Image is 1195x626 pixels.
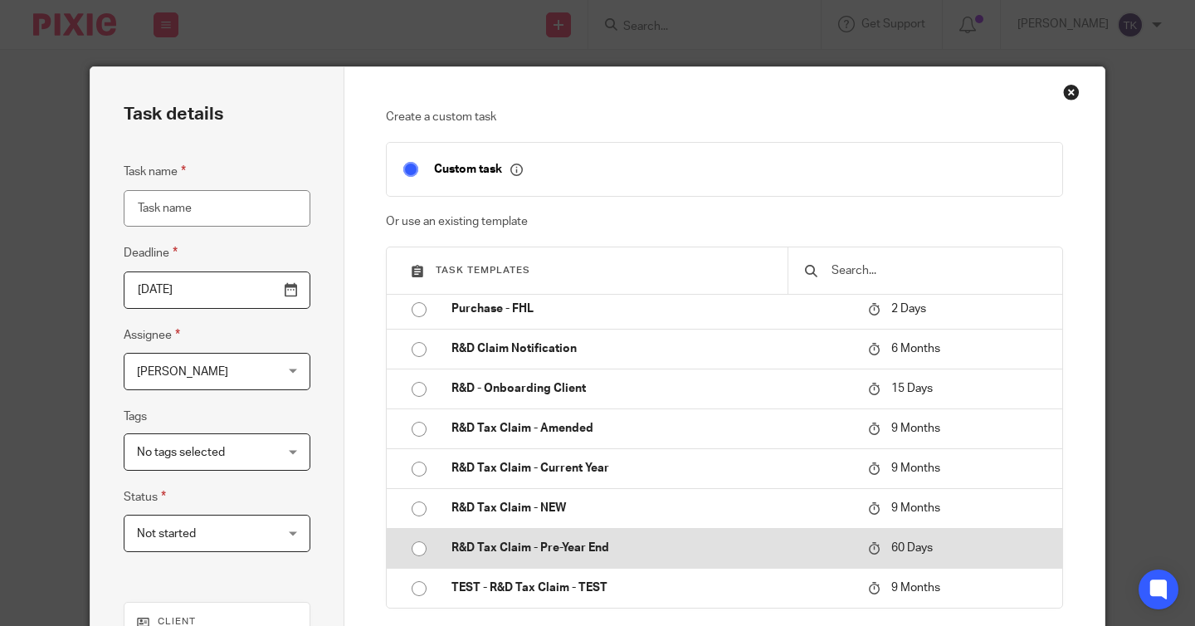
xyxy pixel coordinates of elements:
span: 9 Months [891,462,940,474]
label: Task name [124,162,186,181]
span: 9 Months [891,583,940,594]
span: [PERSON_NAME] [137,366,228,378]
h2: Task details [124,100,223,129]
span: 2 Days [891,303,926,315]
span: 60 Days [891,542,933,554]
label: Tags [124,408,147,425]
input: Pick a date [124,271,310,309]
span: Task templates [436,266,530,275]
input: Task name [124,190,310,227]
p: R&D - Onboarding Client [451,380,851,397]
p: Purchase - FHL [451,301,851,317]
p: Create a custom task [386,109,1064,125]
span: 9 Months [891,502,940,514]
p: R&D Tax Claim - Amended [451,420,851,437]
input: Search... [830,262,1046,280]
span: Not started [137,528,196,540]
span: No tags selected [137,447,225,458]
label: Status [124,487,166,506]
p: R&D Tax Claim - Current Year [451,460,851,477]
span: 9 Months [891,423,940,434]
p: R&D Claim Notification [451,340,851,357]
label: Deadline [124,243,178,262]
p: Custom task [434,162,523,177]
p: R&D Tax Claim - Pre-Year End [451,540,851,556]
label: Assignee [124,325,180,345]
span: 15 Days [891,383,933,394]
p: R&D Tax Claim - NEW [451,500,851,516]
span: 6 Months [891,343,940,355]
p: TEST - R&D Tax Claim - TEST [451,580,851,596]
div: Close this dialog window [1063,84,1080,100]
p: Or use an existing template [386,213,1064,230]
